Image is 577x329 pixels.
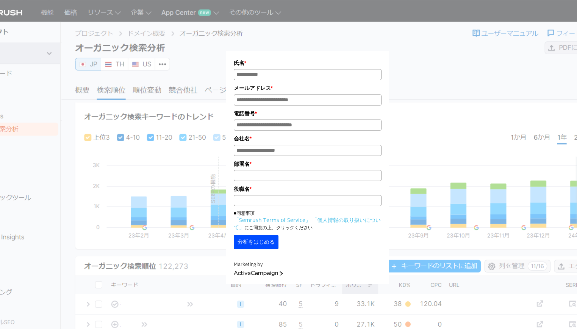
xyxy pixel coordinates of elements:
[234,84,382,92] label: メールアドレス
[234,134,382,143] label: 会社名
[234,59,382,67] label: 氏名
[234,261,382,269] div: Marketing by
[234,185,382,193] label: 役職名
[234,235,278,249] button: 分析をはじめる
[234,210,382,231] p: ■同意事項 にご同意の上、クリックください
[234,216,311,224] a: 「Semrush Terms of Service」
[234,160,382,168] label: 部署名
[234,109,382,118] label: 電話番号
[234,216,381,231] a: 「個人情報の取り扱いについて」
